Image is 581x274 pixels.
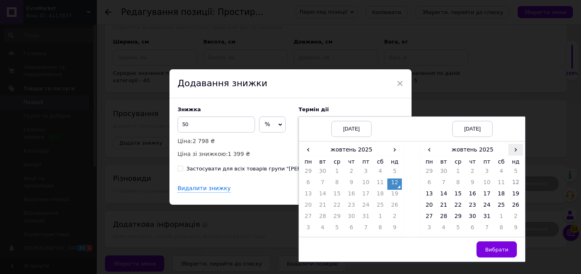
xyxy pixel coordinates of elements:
td: 5 [387,167,402,179]
td: 15 [330,190,344,201]
td: 2 [344,167,359,179]
td: 23 [465,201,480,212]
td: 19 [387,190,402,201]
span: × [396,77,403,90]
td: 7 [359,224,373,235]
div: Видалити знижку [178,185,231,193]
td: 17 [359,190,373,201]
td: 9 [387,224,402,235]
td: 6 [301,179,316,190]
span: Вибрати [485,247,508,253]
span: % [265,121,270,127]
td: 21 [437,201,451,212]
td: 3 [480,167,494,179]
td: 25 [494,201,509,212]
th: ср [330,156,344,168]
td: 13 [422,190,437,201]
td: 24 [480,201,494,212]
td: 2 [387,212,402,224]
th: чт [465,156,480,168]
td: 1 [373,212,388,224]
th: пн [422,156,437,168]
td: 29 [330,212,344,224]
td: 27 [301,212,316,224]
td: 22 [451,201,465,212]
td: 8 [494,224,509,235]
td: 28 [437,212,451,224]
td: 14 [316,190,330,201]
th: вт [437,156,451,168]
td: 8 [451,179,465,190]
span: › [508,144,523,156]
td: 5 [508,167,523,179]
td: 2 [508,212,523,224]
td: 6 [344,224,359,235]
td: 3 [359,167,373,179]
td: 9 [508,224,523,235]
td: 16 [465,190,480,201]
td: 9 [465,179,480,190]
td: 29 [301,167,316,179]
td: 22 [330,201,344,212]
strong: Простирадло з підігрівом ТМ SHINE Електропростирадло Електричні простирадла та ковдри Електричне ... [16,15,142,59]
span: 2 798 ₴ [192,138,215,144]
p: Ціна: [178,137,290,145]
p: Ціна зі знижкою: [178,149,290,158]
td: 4 [373,167,388,179]
td: 29 [451,212,465,224]
td: 1 [451,167,465,179]
td: 30 [465,212,480,224]
td: 8 [330,179,344,190]
td: 28 [316,212,330,224]
td: 15 [451,190,465,201]
td: 3 [422,224,437,235]
div: [DATE] [331,121,372,137]
th: жовтень 2025 [437,144,509,156]
td: 12 [387,179,402,190]
td: 6 [465,224,480,235]
td: 18 [373,190,388,201]
td: 1 [494,212,509,224]
div: Застосувати для всіх товарів групи "[PERSON_NAME] група" [186,165,352,172]
td: 30 [344,212,359,224]
span: › [387,144,402,156]
td: 16 [344,190,359,201]
td: 30 [316,167,330,179]
td: 7 [437,179,451,190]
label: Термін дії [299,106,403,112]
span: 1 399 ₴ [228,151,250,157]
td: 6 [422,179,437,190]
td: 24 [359,201,373,212]
td: 25 [373,201,388,212]
th: нд [387,156,402,168]
th: сб [373,156,388,168]
td: 5 [451,224,465,235]
td: 19 [508,190,523,201]
th: чт [344,156,359,168]
button: Вибрати [477,241,517,257]
td: 20 [301,201,316,212]
td: 11 [494,179,509,190]
td: 4 [437,224,451,235]
td: 14 [437,190,451,201]
td: 30 [437,167,451,179]
td: 26 [387,201,402,212]
td: 31 [359,212,373,224]
td: 21 [316,201,330,212]
td: 2 [465,167,480,179]
td: 7 [316,179,330,190]
td: 20 [422,201,437,212]
td: 8 [373,224,388,235]
th: нд [508,156,523,168]
div: [DATE] [452,121,493,137]
td: 11 [373,179,388,190]
td: 27 [422,212,437,224]
th: ср [451,156,465,168]
td: 4 [316,224,330,235]
strong: Простыня с подогревом ТМ SHINE Электропростыня Электрические простыни и одеяла Электрическая прос... [16,15,142,59]
td: 18 [494,190,509,201]
td: 4 [494,167,509,179]
td: 31 [480,212,494,224]
td: 17 [480,190,494,201]
td: 29 [422,167,437,179]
